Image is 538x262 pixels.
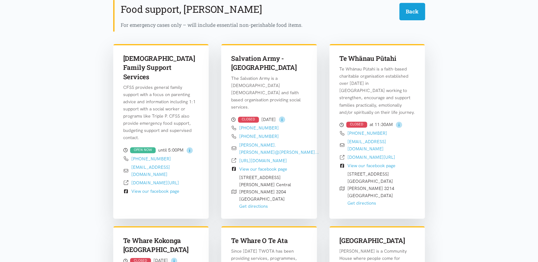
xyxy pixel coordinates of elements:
[231,116,307,123] div: [DATE]
[347,163,395,168] a: View our facebook page
[131,156,171,162] a: [PHONE_NUMBER]
[347,200,376,206] a: Get directions
[238,117,259,123] div: CLOSED
[239,166,287,172] a: View our facebook page
[346,122,367,128] div: CLOSED
[239,125,279,131] a: [PHONE_NUMBER]
[339,121,415,129] div: at 11:30AM
[239,203,268,209] a: Get directions
[347,130,387,136] a: [PHONE_NUMBER]
[123,146,199,154] div: until 5:00PM
[239,133,279,139] a: [PHONE_NUMBER]
[347,171,394,206] div: [STREET_ADDRESS] [GEOGRAPHIC_DATA] [PERSON_NAME] 3214 [GEOGRAPHIC_DATA]
[123,84,199,141] p: CFSS provides general family support with a focus on parenting advice and information including 1...
[131,188,179,194] a: View our facebook page
[347,139,386,152] a: [EMAIL_ADDRESS][DOMAIN_NAME]
[123,236,199,255] h3: Te Whare Kokonga [GEOGRAPHIC_DATA]
[231,54,307,72] h3: Salvation Army - [GEOGRAPHIC_DATA]
[239,158,287,163] a: [URL][DOMAIN_NAME]
[339,65,415,116] p: Te Whānau Pūtahi is a faith-based charitable organisation established over [DATE] in [GEOGRAPHIC_...
[123,54,199,81] h3: [DEMOGRAPHIC_DATA] Family Support Services
[347,154,395,160] a: [DOMAIN_NAME][URL]
[339,236,415,245] h3: [GEOGRAPHIC_DATA]
[131,180,179,186] a: [DOMAIN_NAME][URL]
[231,236,307,245] h3: Te Whare O Te Ata
[130,147,156,153] div: OPEN NOW
[239,174,291,210] div: [STREET_ADDRESS] [PERSON_NAME] Central [PERSON_NAME] 3204 [GEOGRAPHIC_DATA]
[399,3,425,20] button: Back
[131,164,170,177] a: [EMAIL_ADDRESS][DOMAIN_NAME]
[339,54,415,63] h3: Te Whānau Pūtahi
[121,3,262,16] h2: Food support, [PERSON_NAME]
[121,21,425,29] div: For emergency cases only – will include essential non-perishable food items.
[239,142,319,155] a: [PERSON_NAME].[PERSON_NAME]@[PERSON_NAME]...
[231,75,307,111] p: The Salvation Army is a [DEMOGRAPHIC_DATA] [DEMOGRAPHIC_DATA] and faith based organisation provid...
